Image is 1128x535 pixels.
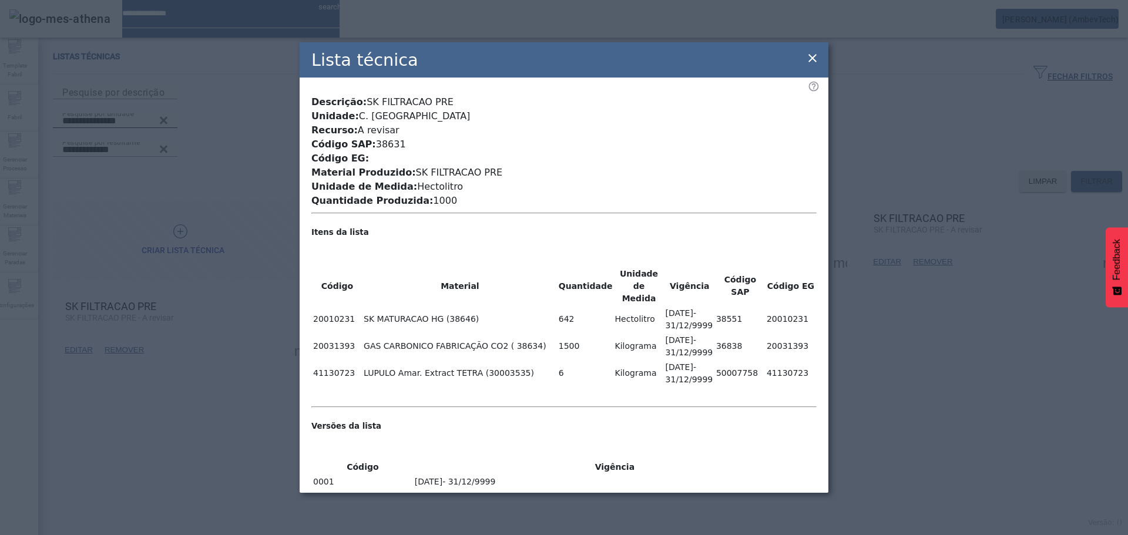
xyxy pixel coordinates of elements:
[615,267,664,305] th: Unidade de Medida
[359,110,471,122] span: C. [GEOGRAPHIC_DATA]
[766,307,815,332] td: 20010231
[615,361,664,386] td: Kilograma
[558,334,613,359] td: 1500
[665,307,714,332] td: [DATE]
[766,334,815,359] td: 20031393
[311,167,416,178] span: Material Produzido:
[363,267,557,305] th: Material
[716,307,765,332] td: 38551
[417,181,463,192] span: Hectolitro
[716,267,765,305] th: Código SAP
[311,139,376,150] span: Código SAP:
[716,361,765,386] td: 50007758
[311,420,817,432] h5: Versões da lista
[1106,227,1128,307] button: Feedback - Mostrar pesquisa
[311,96,367,107] span: Descrição:
[311,125,358,136] span: Recurso:
[311,48,418,73] h2: Lista técnica
[433,195,457,206] span: 1000
[716,334,765,359] td: 36838
[313,307,362,332] td: 20010231
[313,267,362,305] th: Código
[442,477,495,486] span: - 31/12/9999
[313,361,362,386] td: 41130723
[363,307,557,332] td: SK MATURACAO HG (38646)
[558,307,613,332] td: 642
[665,361,714,386] td: [DATE]
[311,227,817,238] h5: Itens da lista
[666,335,713,357] span: - 31/12/9999
[416,167,503,178] span: SK FILTRACAO PRE
[311,195,433,206] span: Quantidade Produzida:
[665,267,714,305] th: Vigência
[558,361,613,386] td: 6
[363,361,557,386] td: LUPULO Amar. Extract TETRA (30003535)
[558,267,613,305] th: Quantidade
[615,307,664,332] td: Hectolitro
[311,153,369,164] span: Código EG:
[666,308,713,330] span: - 31/12/9999
[766,267,815,305] th: Código EG
[414,475,815,489] td: [DATE]
[313,475,413,489] td: 0001
[311,110,359,122] span: Unidade:
[615,334,664,359] td: Kilograma
[313,460,413,474] th: Código
[666,362,713,384] span: - 31/12/9999
[1112,239,1122,280] span: Feedback
[766,361,815,386] td: 41130723
[665,334,714,359] td: [DATE]
[313,334,362,359] td: 20031393
[367,96,454,107] span: SK FILTRACAO PRE
[363,334,557,359] td: GAS CARBONICO FABRICAÇÃO CO2 ( 38634)
[311,181,417,192] span: Unidade de Medida:
[414,460,815,474] th: Vigência
[358,125,399,136] span: A revisar
[376,139,406,150] span: 38631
